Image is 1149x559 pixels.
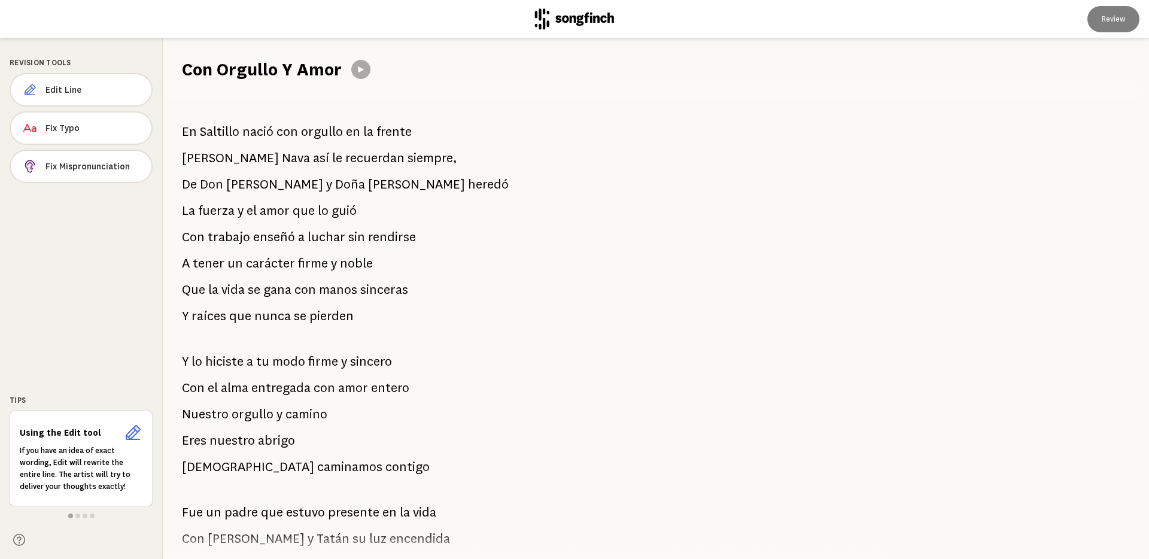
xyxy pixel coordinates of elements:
span: A [182,251,190,275]
span: firme [298,251,328,275]
span: que [293,199,315,223]
button: Fix Mispronunciation [10,150,153,183]
span: raíces [191,304,226,328]
span: sin [348,225,365,249]
span: sinceras [360,278,408,302]
span: con [294,278,316,302]
span: un [206,500,221,524]
button: Review [1087,6,1139,32]
span: con [314,376,335,400]
span: que [229,304,251,328]
span: Que [182,278,205,302]
span: fuerza [198,199,235,223]
span: Edit Line [45,84,142,96]
span: hiciste [205,350,244,373]
span: amor [260,199,290,223]
span: caminamos [317,455,382,479]
span: tener [193,251,224,275]
span: se [248,278,260,302]
span: contigo [385,455,430,479]
span: orgullo [232,402,273,426]
span: Tatán [317,527,349,551]
span: Y [182,350,189,373]
span: a [298,225,305,249]
span: Con [182,527,205,551]
span: un [227,251,243,275]
span: así [313,146,329,170]
span: y [331,251,337,275]
span: gana [263,278,291,302]
span: heredó [468,172,509,196]
span: Nuestro [182,402,229,426]
span: su [352,527,366,551]
span: y [326,172,332,196]
span: sincero [350,350,392,373]
span: siempre, [408,146,457,170]
h1: Con Orgullo Y Amor [182,57,342,81]
span: rendirse [368,225,416,249]
button: Edit Line [10,73,153,107]
span: se [294,304,306,328]
span: nació [242,120,273,144]
span: la [208,278,218,302]
span: [PERSON_NAME] [208,527,305,551]
div: Revision Tools [10,57,153,68]
span: Doña [335,172,365,196]
span: presente [328,500,379,524]
span: vida [221,278,245,302]
span: vida [413,500,436,524]
span: abrigo [258,429,295,452]
span: y [308,527,314,551]
span: con [276,120,298,144]
span: camino [285,402,327,426]
span: y [276,402,282,426]
span: firme [308,350,338,373]
span: Nava [282,146,310,170]
span: el [247,199,257,223]
span: [PERSON_NAME] [182,146,279,170]
span: orgullo [301,120,343,144]
span: luz [369,527,387,551]
span: Con [182,225,205,249]
span: [DEMOGRAPHIC_DATA] [182,455,314,479]
span: padre [224,500,258,524]
span: que [261,500,283,524]
span: enseñó [253,225,295,249]
span: y [341,350,347,373]
span: Fue [182,500,203,524]
h6: Using the Edit tool [20,427,118,439]
span: noble [340,251,373,275]
p: If you have an idea of exact wording, Edit will rewrite the entire line. The artist will try to d... [20,445,142,493]
span: Don [200,172,223,196]
span: La [182,199,195,223]
span: carácter [246,251,295,275]
div: Tips [10,395,153,406]
span: nunca [254,304,291,328]
span: a [247,350,253,373]
span: recuerdan [345,146,405,170]
span: Fix Typo [45,122,142,134]
span: la [400,500,410,524]
span: estuvo [286,500,325,524]
span: Fix Mispronunciation [45,160,142,172]
span: Con [182,376,205,400]
span: Eres [182,429,206,452]
span: manos [319,278,357,302]
span: pierden [309,304,354,328]
span: Saltillo [200,120,239,144]
span: y [238,199,244,223]
span: encendida [390,527,450,551]
span: luchar [308,225,345,249]
span: le [332,146,342,170]
span: guió [332,199,357,223]
span: la [363,120,373,144]
span: tu [256,350,269,373]
span: alma [221,376,248,400]
span: De [182,172,197,196]
span: frente [376,120,412,144]
span: modo [272,350,305,373]
span: entero [371,376,409,400]
span: amor [338,376,368,400]
span: [PERSON_NAME] [226,172,323,196]
span: [PERSON_NAME] [368,172,465,196]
